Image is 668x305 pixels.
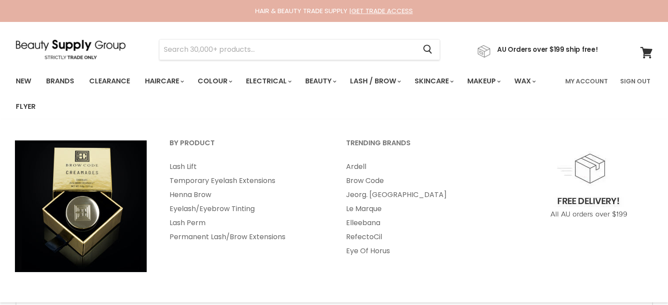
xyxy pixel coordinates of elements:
a: Lash Perm [159,216,333,230]
a: Wax [508,72,541,90]
a: By Product [159,136,333,158]
a: Jeorg. [GEOGRAPHIC_DATA] [335,188,510,202]
a: New [9,72,38,90]
a: Henna Brow [159,188,333,202]
a: Eyelash/Eyebrow Tinting [159,202,333,216]
nav: Main [5,68,664,119]
a: Permanent Lash/Brow Extensions [159,230,333,244]
a: Lash Lift [159,160,333,174]
a: Electrical [239,72,297,90]
button: Search [416,39,440,60]
a: Trending Brands [335,136,510,158]
a: Ardell [335,160,510,174]
a: Eye Of Horus [335,244,510,258]
a: Colour [191,72,238,90]
a: Temporary Eyelash Extensions [159,174,333,188]
iframe: Gorgias live chat messenger [624,264,659,296]
ul: Main menu [9,68,560,119]
form: Product [159,39,440,60]
ul: Main menu [335,160,510,258]
a: Clearance [83,72,137,90]
a: Le Marque [335,202,510,216]
input: Search [159,39,416,60]
div: HAIR & BEAUTY TRADE SUPPLY | [5,7,664,15]
ul: Main menu [159,160,333,244]
a: Brands [40,72,81,90]
a: Haircare [138,72,189,90]
a: Lash / Brow [343,72,406,90]
a: Beauty [299,72,342,90]
a: Brow Code [335,174,510,188]
a: Sign Out [615,72,656,90]
a: Flyer [9,97,42,116]
a: My Account [560,72,613,90]
a: Elleebana [335,216,510,230]
a: RefectoCil [335,230,510,244]
a: Skincare [408,72,459,90]
a: GET TRADE ACCESS [351,6,413,15]
a: Makeup [461,72,506,90]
